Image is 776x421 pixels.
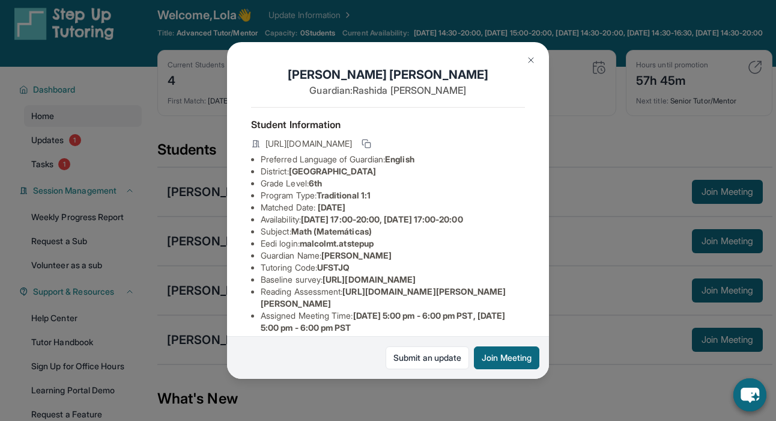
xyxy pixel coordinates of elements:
li: Matched Date: [261,201,525,214]
span: [URL][DOMAIN_NAME] [265,138,352,150]
span: [GEOGRAPHIC_DATA] [289,166,376,176]
button: Join Meeting [474,346,539,369]
span: English [385,154,414,164]
li: Temporary tutoring link : [261,334,525,346]
span: malcolmt.atstepup [300,238,374,248]
h4: Student Information [251,117,525,132]
span: [DATE] [318,202,345,212]
img: Close Icon [526,55,536,65]
a: Submit an update [386,346,469,369]
span: 6th [309,178,322,188]
span: [URL][DOMAIN_NAME][PERSON_NAME][PERSON_NAME] [261,286,506,309]
button: chat-button [733,378,766,411]
li: Assigned Meeting Time : [261,310,525,334]
li: Subject : [261,226,525,238]
span: [URL][DOMAIN_NAME] [350,334,443,345]
span: [URL][DOMAIN_NAME] [323,274,416,284]
span: Traditional 1:1 [317,190,371,200]
li: District: [261,165,525,177]
span: [PERSON_NAME] [321,250,392,260]
span: [DATE] 5:00 pm - 6:00 pm PST, [DATE] 5:00 pm - 6:00 pm PST [261,310,505,333]
li: Grade Level: [261,177,525,189]
li: Guardian Name : [261,250,525,262]
li: Preferred Language of Guardian: [261,153,525,165]
li: Eedi login : [261,238,525,250]
li: Program Type: [261,189,525,201]
span: [DATE] 17:00-20:00, [DATE] 17:00-20:00 [301,214,463,224]
span: Math (Matemáticas) [291,226,372,236]
span: UFSTJQ [317,262,350,272]
p: Guardian: Rashida [PERSON_NAME] [251,83,525,97]
button: Copy link [359,137,374,151]
li: Availability: [261,214,525,226]
li: Tutoring Code : [261,262,525,274]
li: Baseline survey : [261,274,525,286]
h1: [PERSON_NAME] [PERSON_NAME] [251,66,525,83]
li: Reading Assessment : [261,286,525,310]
